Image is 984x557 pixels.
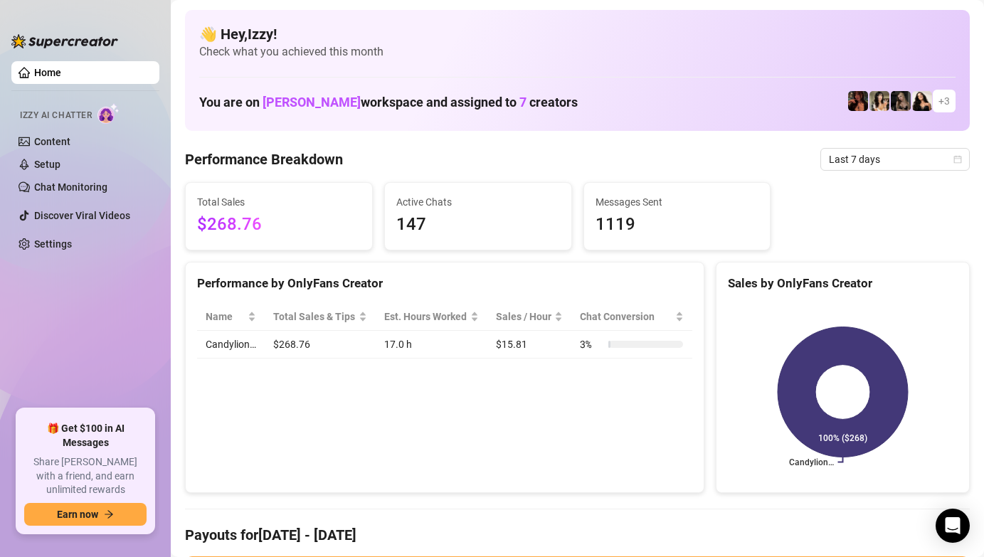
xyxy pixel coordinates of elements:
[580,309,672,324] span: Chat Conversion
[789,457,834,467] text: Candylion…
[869,91,889,111] img: Candylion
[197,303,265,331] th: Name
[848,91,868,111] img: steph
[912,91,932,111] img: mads
[384,309,467,324] div: Est. Hours Worked
[34,159,60,170] a: Setup
[571,303,692,331] th: Chat Conversion
[938,93,950,109] span: + 3
[376,331,487,359] td: 17.0 h
[185,149,343,169] h4: Performance Breakdown
[396,211,560,238] span: 147
[953,155,962,164] span: calendar
[34,136,70,147] a: Content
[24,503,147,526] button: Earn nowarrow-right
[197,194,361,210] span: Total Sales
[197,211,361,238] span: $268.76
[34,210,130,221] a: Discover Viral Videos
[487,303,572,331] th: Sales / Hour
[199,24,956,44] h4: 👋 Hey, Izzy !
[936,509,970,543] div: Open Intercom Messenger
[580,336,603,352] span: 3 %
[263,95,361,110] span: [PERSON_NAME]
[596,211,759,238] span: 1119
[596,194,759,210] span: Messages Sent
[11,34,118,48] img: logo-BBDzfeDw.svg
[197,274,692,293] div: Performance by OnlyFans Creator
[34,67,61,78] a: Home
[34,238,72,250] a: Settings
[57,509,98,520] span: Earn now
[185,525,970,545] h4: Payouts for [DATE] - [DATE]
[829,149,961,170] span: Last 7 days
[199,44,956,60] span: Check what you achieved this month
[265,303,376,331] th: Total Sales & Tips
[487,331,572,359] td: $15.81
[24,455,147,497] span: Share [PERSON_NAME] with a friend, and earn unlimited rewards
[396,194,560,210] span: Active Chats
[273,309,356,324] span: Total Sales & Tips
[24,422,147,450] span: 🎁 Get $100 in AI Messages
[265,331,376,359] td: $268.76
[197,331,265,359] td: Candylion…
[34,181,107,193] a: Chat Monitoring
[20,109,92,122] span: Izzy AI Chatter
[891,91,911,111] img: Rolyat
[104,509,114,519] span: arrow-right
[206,309,245,324] span: Name
[728,274,958,293] div: Sales by OnlyFans Creator
[519,95,527,110] span: 7
[199,95,578,110] h1: You are on workspace and assigned to creators
[496,309,552,324] span: Sales / Hour
[97,103,120,124] img: AI Chatter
